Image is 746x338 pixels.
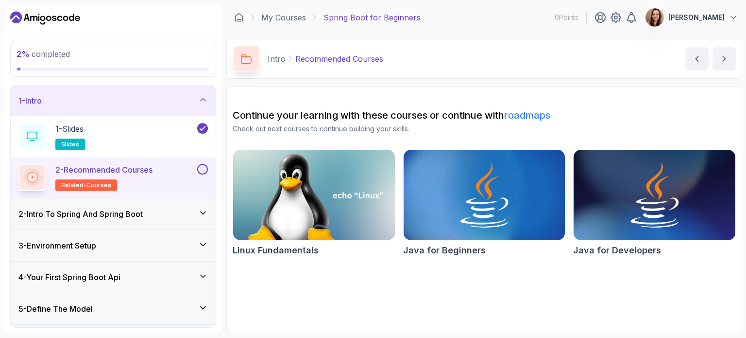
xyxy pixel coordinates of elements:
[645,8,664,27] img: user profile image
[11,230,216,261] button: 3-Environment Setup
[55,164,153,176] p: 2 - Recommended Courses
[18,95,42,107] h3: 1 - Intro
[11,85,216,116] button: 1-Intro
[18,123,208,150] button: 1-Slidesslides
[18,303,93,315] h3: 5 - Define The Model
[261,12,306,23] a: My Courses
[403,244,486,257] h2: Java for Beginners
[295,53,383,65] p: Recommended Courses
[555,13,578,22] p: 0 Points
[233,244,319,257] h2: Linux Fundamentals
[11,198,216,230] button: 2-Intro To Spring And Spring Boot
[10,10,80,26] a: Dashboard
[573,244,661,257] h2: Java for Developers
[18,271,120,283] h3: 4 - Your First Spring Boot Api
[55,123,84,135] p: 1 - Slides
[404,150,565,240] img: Java for Beginners card
[61,141,79,148] span: slides
[712,47,736,71] button: next content
[268,53,286,65] p: Intro
[11,262,216,293] button: 4-Your First Spring Boot Api
[18,164,208,191] button: 2-Recommended Coursesrelated-courses
[11,293,216,324] button: 5-Define The Model
[233,108,736,122] h2: Continue your learning with these courses or continue with
[504,109,550,121] a: roadmaps
[18,240,96,251] h3: 3 - Environment Setup
[645,8,738,27] button: user profile image[PERSON_NAME]
[573,149,736,257] a: Java for Developers cardJava for Developers
[61,181,111,189] span: related-courses
[323,12,421,23] p: Spring Boot for Beginners
[668,13,725,22] p: [PERSON_NAME]
[17,49,30,59] span: 2 %
[403,149,566,257] a: Java for Beginners cardJava for Beginners
[233,149,395,257] a: Linux Fundamentals cardLinux Fundamentals
[233,124,736,134] p: Check out next courses to continue building your skills.
[574,150,735,240] img: Java for Developers card
[233,150,395,240] img: Linux Fundamentals card
[234,13,244,22] a: Dashboard
[685,47,709,71] button: previous content
[17,49,70,59] span: completed
[18,208,143,220] h3: 2 - Intro To Spring And Spring Boot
